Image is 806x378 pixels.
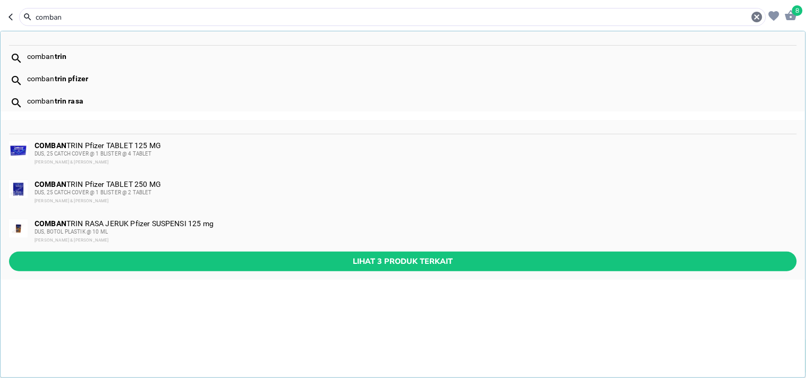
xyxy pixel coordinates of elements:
span: DUS, 25 CATCH COVER @ 1 BLISTER @ 2 TABLET [35,190,152,195]
div: comban [27,97,796,105]
b: COMBAN [35,180,66,188]
div: TRIN RASA JERUK Pfizer SUSPENSI 125 mg [35,219,796,245]
b: COMBAN [35,219,66,228]
div: TRIN Pfizer TABLET 125 MG [35,141,796,167]
span: DUS, 25 CATCH COVER @ 1 BLISTER @ 4 TABLET [35,151,152,157]
span: Lihat 3 produk terkait [18,255,788,268]
div: comban [27,74,796,83]
b: trin [55,52,67,61]
span: [PERSON_NAME] & [PERSON_NAME] [35,238,109,243]
span: [PERSON_NAME] & [PERSON_NAME] [35,199,109,203]
b: trin rasa [55,97,83,105]
button: 8 [782,6,797,23]
div: comban [27,52,796,61]
b: COMBAN [35,141,66,150]
span: 8 [792,5,803,16]
span: DUS, BOTOL PLASTIK @ 10 ML [35,229,108,235]
div: TRIN Pfizer TABLET 250 MG [35,180,796,205]
button: Lihat 3 produk terkait [9,252,797,271]
input: Cari 4000+ produk di sini [35,12,751,23]
b: trin pfizer [55,74,89,83]
span: [PERSON_NAME] & [PERSON_NAME] [35,160,109,165]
